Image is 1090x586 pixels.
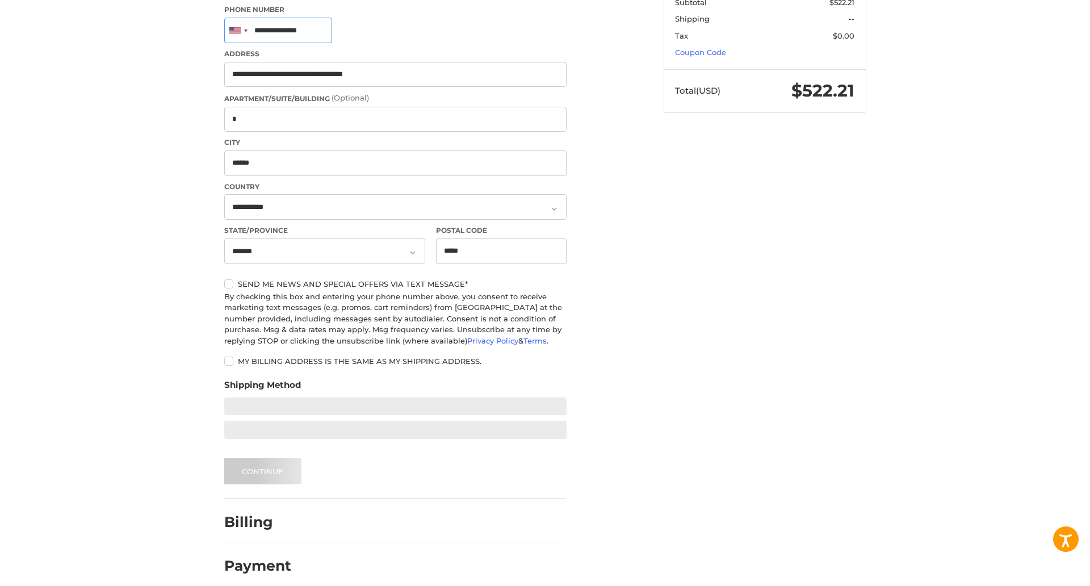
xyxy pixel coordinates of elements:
[467,336,518,345] a: Privacy Policy
[224,5,567,15] label: Phone Number
[791,80,854,101] span: $522.21
[849,14,854,23] span: --
[225,18,251,43] div: United States: +1
[224,49,567,59] label: Address
[224,93,567,104] label: Apartment/Suite/Building
[523,336,547,345] a: Terms
[833,31,854,40] span: $0.00
[224,513,291,531] h2: Billing
[224,458,301,484] button: Continue
[675,14,710,23] span: Shipping
[224,279,567,288] label: Send me news and special offers via text message*
[224,357,567,366] label: My billing address is the same as my shipping address.
[224,137,567,148] label: City
[224,291,567,347] div: By checking this box and entering your phone number above, you consent to receive marketing text ...
[224,225,425,236] label: State/Province
[224,557,291,575] h2: Payment
[675,31,688,40] span: Tax
[675,48,726,57] a: Coupon Code
[436,225,567,236] label: Postal Code
[332,93,369,102] small: (Optional)
[675,85,720,96] span: Total (USD)
[224,379,301,397] legend: Shipping Method
[224,182,567,192] label: Country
